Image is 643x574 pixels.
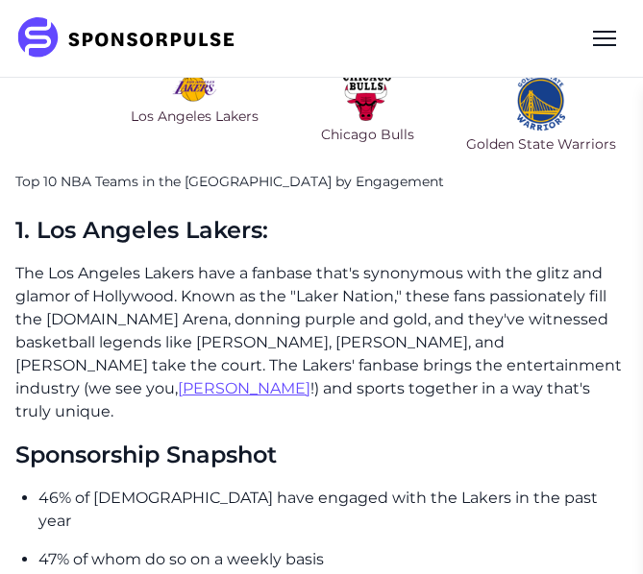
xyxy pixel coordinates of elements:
[15,439,628,471] h2: Sponsorship Snapshot
[15,262,628,423] p: The Los Angeles Lakers have a fanbase that's synonymous with the glitz and glamor of Hollywood. K...
[581,15,628,61] div: Menu
[15,17,249,60] img: SponsorPulse
[15,173,628,192] p: Top 10 NBA Teams in the [GEOGRAPHIC_DATA] by Engagement
[466,134,616,154] span: Golden State Warriors
[321,125,414,144] span: Chicago Bulls
[547,482,643,574] iframe: Chat Widget
[38,548,628,571] p: 47% of whom do so on a weekly basis
[178,379,310,397] a: [PERSON_NAME]
[131,107,259,126] span: Los Angeles Lakers
[15,214,628,247] h2: 1. Los Angeles Lakers:
[38,487,628,533] p: 46% of [DEMOGRAPHIC_DATA] have engaged with the Lakers in the past year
